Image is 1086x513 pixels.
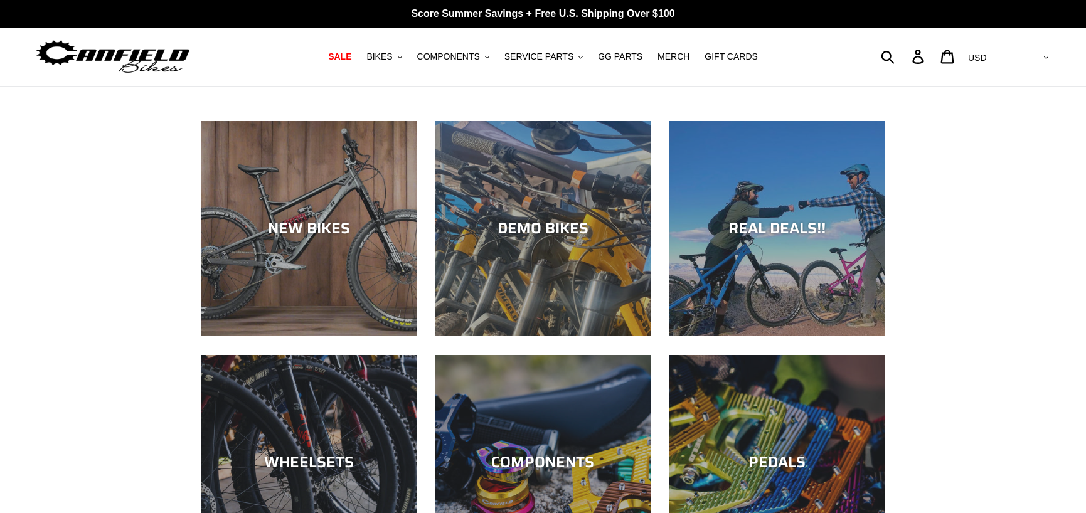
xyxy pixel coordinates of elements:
[651,48,696,65] a: MERCH
[888,43,920,70] input: Search
[657,51,689,62] span: MERCH
[598,51,642,62] span: GG PARTS
[322,48,358,65] a: SALE
[328,51,351,62] span: SALE
[35,37,191,77] img: Canfield Bikes
[435,453,651,472] div: COMPONENTS
[360,48,408,65] button: BIKES
[201,219,417,238] div: NEW BIKES
[201,453,417,472] div: WHEELSETS
[669,453,885,472] div: PEDALS
[705,51,758,62] span: GIFT CARDS
[201,121,417,336] a: NEW BIKES
[417,51,480,62] span: COMPONENTS
[504,51,573,62] span: SERVICE PARTS
[498,48,589,65] button: SERVICE PARTS
[669,121,885,336] a: REAL DEALS!!
[592,48,649,65] a: GG PARTS
[435,219,651,238] div: DEMO BIKES
[366,51,392,62] span: BIKES
[435,121,651,336] a: DEMO BIKES
[698,48,764,65] a: GIFT CARDS
[411,48,496,65] button: COMPONENTS
[669,219,885,238] div: REAL DEALS!!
